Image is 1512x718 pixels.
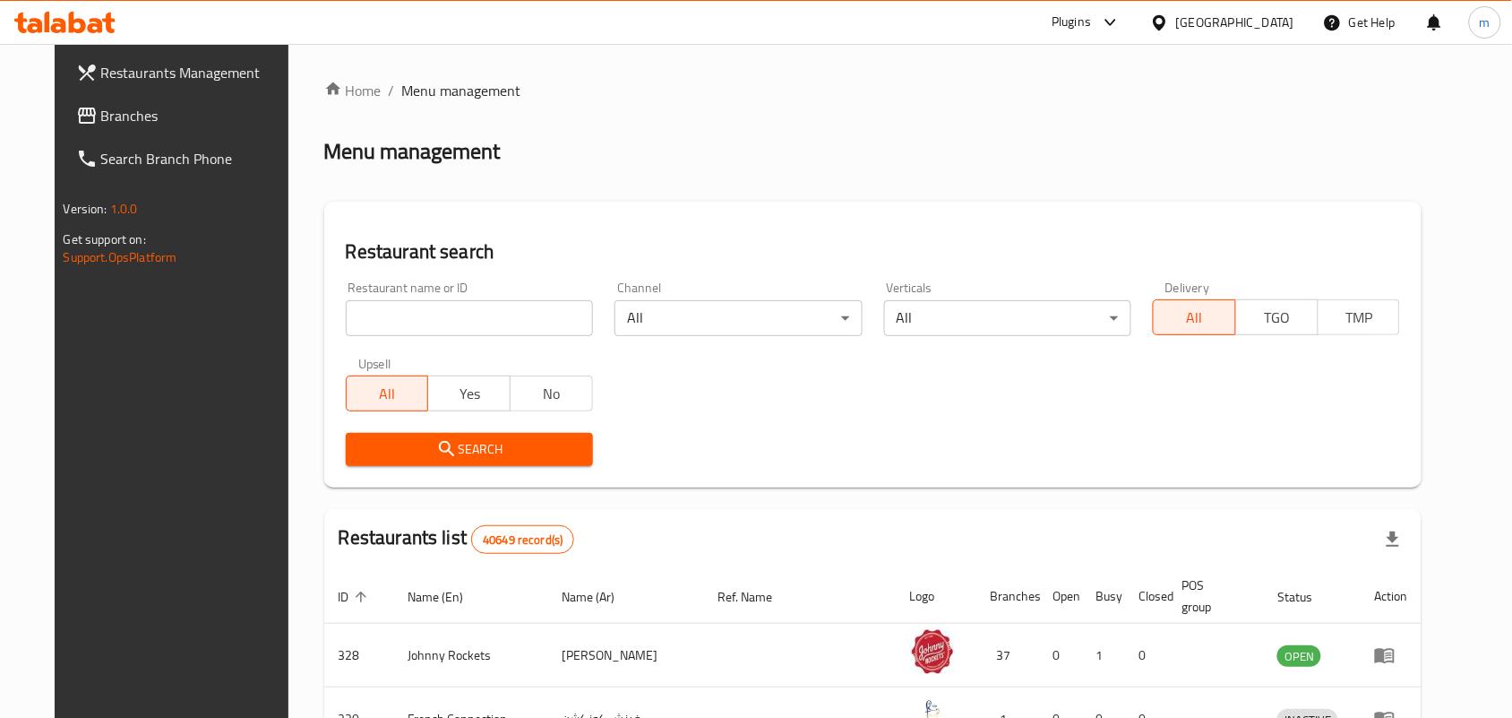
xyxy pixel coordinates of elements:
[910,629,955,674] img: Johnny Rockets
[358,358,391,370] label: Upsell
[1176,13,1294,32] div: [GEOGRAPHIC_DATA]
[547,624,703,688] td: [PERSON_NAME]
[1153,299,1236,335] button: All
[510,376,593,411] button: No
[346,433,593,466] button: Search
[324,80,1422,101] nav: breadcrumb
[389,80,395,101] li: /
[346,238,1401,265] h2: Restaurant search
[614,300,862,336] div: All
[1052,12,1091,33] div: Plugins
[1125,569,1168,624] th: Closed
[1082,569,1125,624] th: Busy
[884,300,1131,336] div: All
[101,148,293,169] span: Search Branch Phone
[1165,281,1210,294] label: Delivery
[472,532,573,549] span: 40649 record(s)
[1371,518,1414,561] div: Export file
[110,197,138,221] span: 1.0.0
[976,624,1039,688] td: 37
[324,624,394,688] td: 328
[62,94,307,137] a: Branches
[1374,644,1407,666] div: Menu
[1277,645,1321,667] div: OPEN
[402,80,521,101] span: Menu management
[435,381,503,407] span: Yes
[360,438,579,461] span: Search
[518,381,586,407] span: No
[408,586,487,608] span: Name (En)
[1039,569,1082,624] th: Open
[339,586,373,608] span: ID
[1326,305,1394,331] span: TMP
[101,105,293,126] span: Branches
[1125,624,1168,688] td: 0
[1082,624,1125,688] td: 1
[717,586,795,608] span: Ref. Name
[1277,646,1321,667] span: OPEN
[1480,13,1491,32] span: m
[324,80,382,101] a: Home
[346,300,593,336] input: Search for restaurant name or ID..
[976,569,1039,624] th: Branches
[324,137,501,166] h2: Menu management
[394,624,548,688] td: Johnny Rockets
[1039,624,1082,688] td: 0
[101,62,293,83] span: Restaurants Management
[1318,299,1401,335] button: TMP
[64,197,107,221] span: Version:
[1360,569,1422,624] th: Action
[896,569,976,624] th: Logo
[346,376,429,411] button: All
[64,228,146,251] span: Get support on:
[62,51,307,94] a: Restaurants Management
[354,381,422,407] span: All
[1277,586,1336,608] span: Status
[1161,305,1229,331] span: All
[62,137,307,180] a: Search Branch Phone
[1243,305,1311,331] span: TGO
[471,525,574,554] div: Total records count
[64,246,177,269] a: Support.OpsPlatform
[427,376,511,411] button: Yes
[339,524,575,554] h2: Restaurants list
[1182,575,1242,618] span: POS group
[1235,299,1319,335] button: TGO
[562,586,638,608] span: Name (Ar)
